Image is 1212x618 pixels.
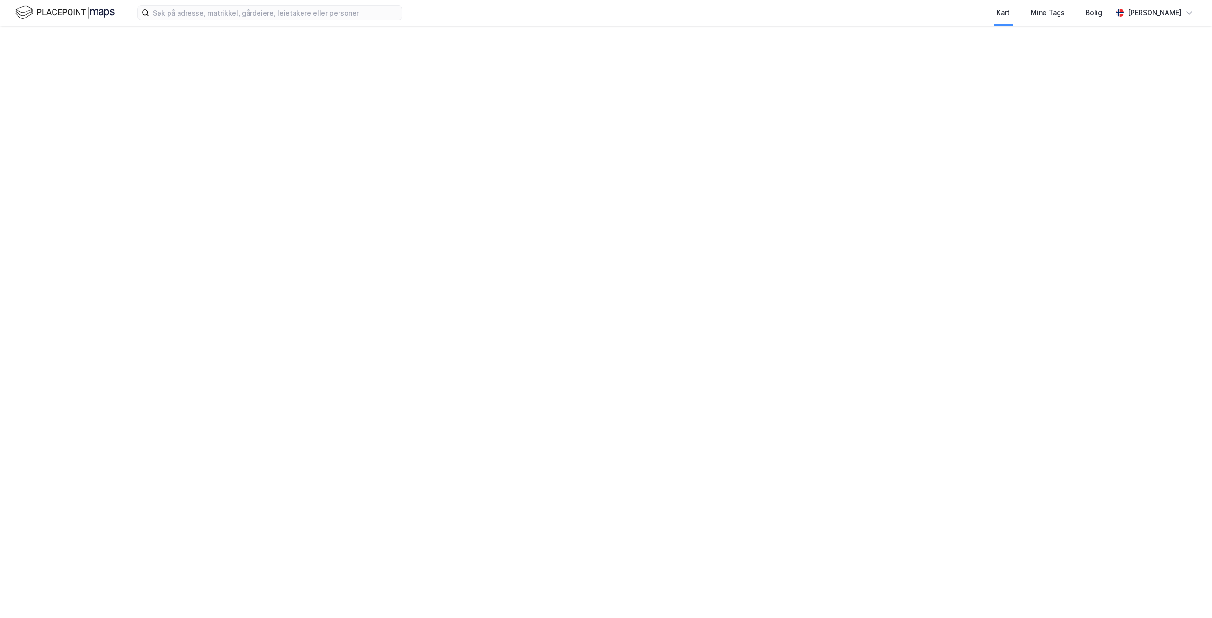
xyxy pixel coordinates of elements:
[15,4,115,21] img: logo.f888ab2527a4732fd821a326f86c7f29.svg
[1128,7,1182,18] div: [PERSON_NAME]
[1086,7,1102,18] div: Bolig
[1031,7,1065,18] div: Mine Tags
[149,6,402,20] input: Søk på adresse, matrikkel, gårdeiere, leietakere eller personer
[997,7,1010,18] div: Kart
